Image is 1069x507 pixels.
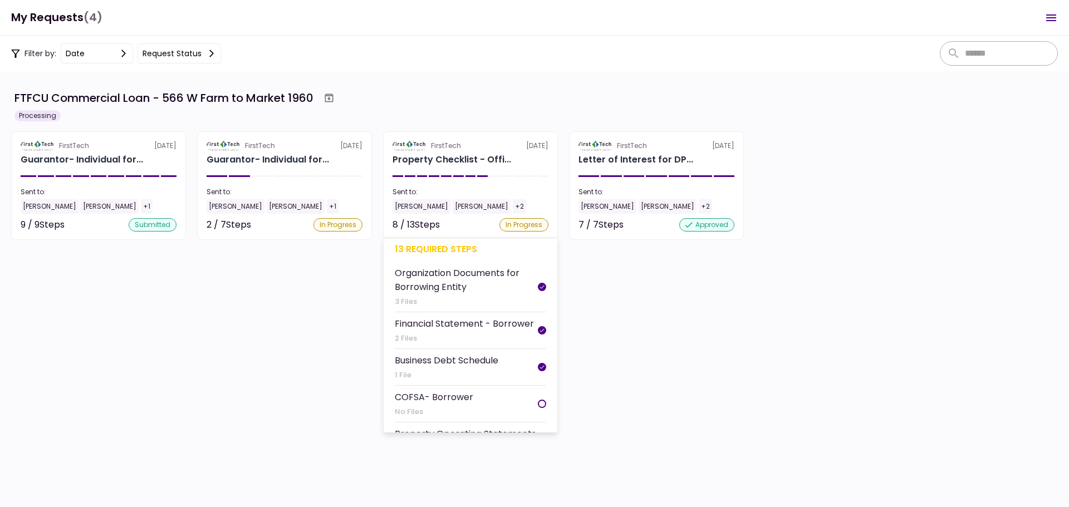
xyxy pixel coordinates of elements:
[207,199,264,214] div: [PERSON_NAME]
[679,218,734,232] div: approved
[393,199,450,214] div: [PERSON_NAME]
[393,141,426,151] img: Partner logo
[207,153,329,166] div: Guarantor- Individual for DP REALTY INVESTMENT, LLC Johnny Yun
[21,141,55,151] img: Partner logo
[395,296,538,307] div: 3 Files
[21,153,143,166] div: Guarantor- Individual for DP REALTY INVESTMENT, LLC Paul Kirkley
[393,218,440,232] div: 8 / 13 Steps
[513,199,526,214] div: +2
[578,141,612,151] img: Partner logo
[395,427,536,441] div: Property Operating Statements
[81,199,139,214] div: [PERSON_NAME]
[207,187,362,197] div: Sent to:
[395,370,498,381] div: 1 File
[11,43,221,63] div: Filter by:
[395,333,534,344] div: 2 Files
[578,218,624,232] div: 7 / 7 Steps
[207,218,251,232] div: 2 / 7 Steps
[699,199,712,214] div: +2
[578,199,636,214] div: [PERSON_NAME]
[1038,4,1065,31] button: Open menu
[578,141,734,151] div: [DATE]
[313,218,362,232] div: In Progress
[59,141,89,151] div: FirstTech
[393,141,548,151] div: [DATE]
[393,187,548,197] div: Sent to:
[11,6,102,29] h1: My Requests
[499,218,548,232] div: In Progress
[578,153,693,166] div: Letter of Interest for DP REALTY INVESTMENT, LLC 566 W Farm to Market 1960
[395,266,538,294] div: Organization Documents for Borrowing Entity
[141,199,153,214] div: +1
[14,90,313,106] div: FTFCU Commercial Loan - 566 W Farm to Market 1960
[129,218,176,232] div: submitted
[395,390,473,404] div: COFSA- Borrower
[639,199,697,214] div: [PERSON_NAME]
[207,141,362,151] div: [DATE]
[21,187,176,197] div: Sent to:
[395,406,473,417] div: No Files
[617,141,647,151] div: FirstTech
[453,199,511,214] div: [PERSON_NAME]
[395,317,534,331] div: Financial Statement - Borrower
[84,6,102,29] span: (4)
[578,187,734,197] div: Sent to:
[319,88,339,108] button: Archive workflow
[393,153,511,166] div: Property Checklist - Office Retail for DP REALTY INVESTMENT, LLC 566 W Farm to Market 1960
[327,199,339,214] div: +1
[21,141,176,151] div: [DATE]
[14,110,61,121] div: Processing
[395,353,498,367] div: Business Debt Schedule
[207,141,241,151] img: Partner logo
[267,199,325,214] div: [PERSON_NAME]
[395,242,546,256] div: 13 required steps
[66,47,85,60] div: date
[61,43,133,63] button: date
[245,141,275,151] div: FirstTech
[21,218,65,232] div: 9 / 9 Steps
[21,199,79,214] div: [PERSON_NAME]
[138,43,221,63] button: Request status
[431,141,461,151] div: FirstTech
